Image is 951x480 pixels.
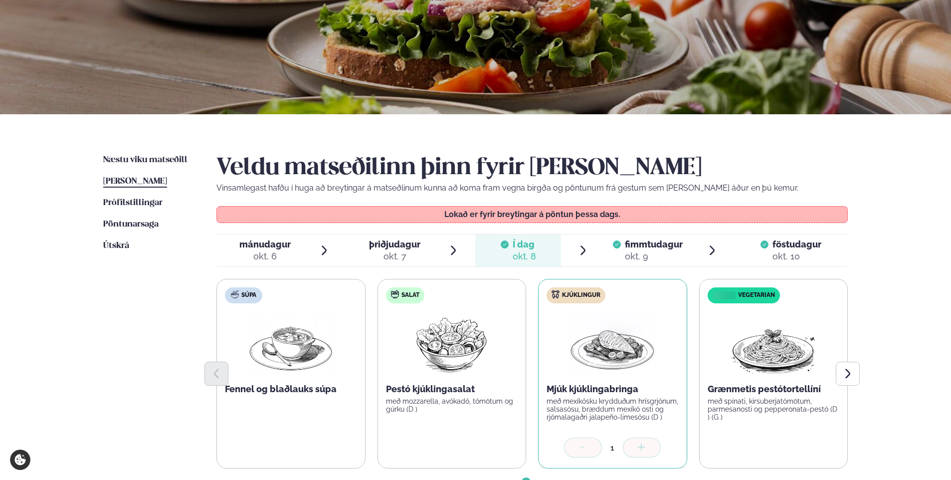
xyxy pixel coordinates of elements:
span: Prófílstillingar [103,199,163,207]
span: mánudagur [239,239,291,249]
button: Next slide [836,362,860,386]
p: Mjúk kjúklingabringa [547,383,679,395]
a: Næstu viku matseðill [103,154,188,166]
span: Kjúklingur [562,291,600,299]
div: okt. 10 [772,250,821,262]
span: Súpa [241,291,256,299]
p: með mozzarella, avókadó, tómötum og gúrku (D ) [386,397,518,413]
div: okt. 8 [513,250,536,262]
span: fimmtudagur [625,239,683,249]
span: föstudagur [772,239,821,249]
a: Útskrá [103,240,129,252]
div: okt. 7 [369,250,420,262]
img: chicken.svg [552,290,560,298]
a: Cookie settings [10,450,30,470]
a: Pöntunarsaga [103,219,159,231]
p: með spínati, kirsuberjatómötum, parmesanosti og pepperonata-pestó (D ) (G ) [708,397,840,421]
p: Grænmetis pestótortellíní [708,383,840,395]
div: 1 [602,442,623,454]
img: Salad.png [407,311,496,375]
img: Chicken-breast.png [569,311,656,375]
span: Útskrá [103,241,129,250]
h2: Veldu matseðilinn þinn fyrir [PERSON_NAME] [216,154,848,182]
p: Vinsamlegast hafðu í huga að breytingar á matseðlinum kunna að koma fram vegna birgða og pöntunum... [216,182,848,194]
p: Lokað er fyrir breytingar á pöntun þessa dags. [227,211,838,219]
span: Pöntunarsaga [103,220,159,229]
img: Soup.png [247,311,335,375]
span: Næstu viku matseðill [103,156,188,164]
span: Í dag [513,239,536,250]
img: icon [710,291,738,300]
p: Pestó kjúklingasalat [386,383,518,395]
span: þriðjudagur [369,239,420,249]
p: með mexíkósku krydduðum hrísgrjónum, salsasósu, bræddum mexíkó osti og rjómalagaðri jalapeño-lime... [547,397,679,421]
div: okt. 9 [625,250,683,262]
img: soup.svg [231,290,239,298]
div: okt. 6 [239,250,291,262]
span: [PERSON_NAME] [103,177,167,186]
a: [PERSON_NAME] [103,176,167,188]
button: Previous slide [204,362,228,386]
img: salad.svg [391,290,399,298]
p: Fennel og blaðlauks súpa [225,383,357,395]
img: Spagetti.png [730,311,817,375]
span: Salat [401,291,419,299]
a: Prófílstillingar [103,197,163,209]
span: Vegetarian [738,291,775,299]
